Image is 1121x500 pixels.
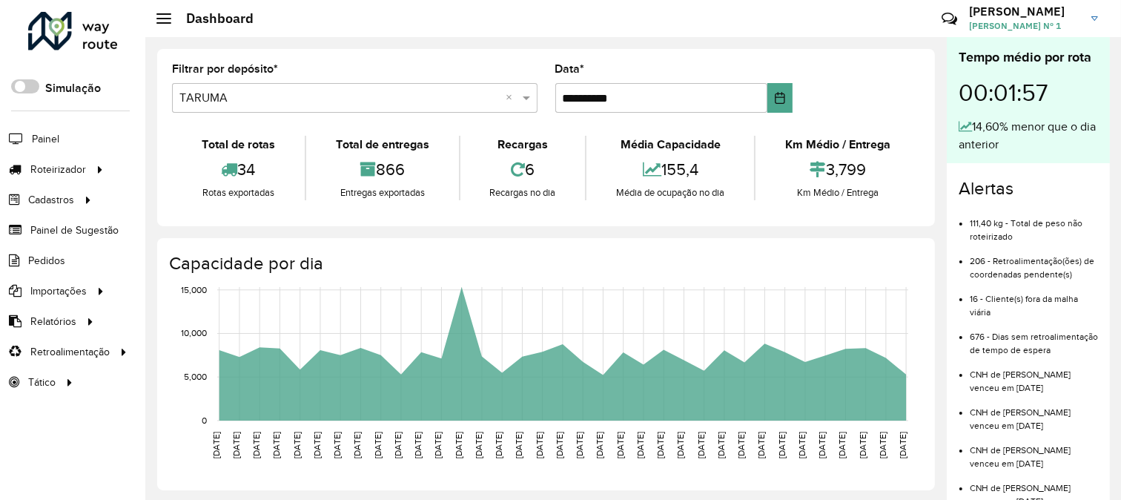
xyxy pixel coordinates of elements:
text: [DATE] [696,432,706,458]
text: 5,000 [184,372,207,381]
div: Recargas no dia [464,185,582,200]
span: Cadastros [28,192,74,208]
button: Choose Date [767,83,793,113]
div: Tempo médio por rota [959,47,1098,68]
a: Contato Rápido [933,3,965,35]
text: [DATE] [595,432,605,458]
text: [DATE] [312,432,322,458]
h4: Alertas [959,178,1098,200]
span: [PERSON_NAME] Nº 1 [969,19,1080,33]
span: Importações [30,283,87,299]
div: Total de entregas [310,136,455,154]
text: [DATE] [898,432,907,458]
text: [DATE] [858,432,867,458]
text: [DATE] [676,432,686,458]
span: Pedidos [28,253,65,269]
span: Relatórios [30,314,76,329]
li: 16 - Cliente(s) fora da malha viária [970,281,1098,319]
text: [DATE] [271,432,281,458]
text: [DATE] [736,432,746,458]
text: [DATE] [817,432,827,458]
li: CNH de [PERSON_NAME] venceu em [DATE] [970,432,1098,470]
div: 866 [310,154,455,185]
text: [DATE] [454,432,463,458]
span: Painel de Sugestão [30,223,119,238]
div: 14,60% menor que o dia anterior [959,118,1098,154]
div: 3,799 [759,154,916,185]
text: [DATE] [757,432,767,458]
span: Roteirizador [30,162,86,177]
label: Simulação [45,79,101,97]
div: Total de rotas [176,136,301,154]
div: Rotas exportadas [176,185,301,200]
text: [DATE] [251,432,261,458]
text: [DATE] [635,432,645,458]
text: [DATE] [797,432,807,458]
text: [DATE] [231,432,241,458]
text: [DATE] [211,432,221,458]
text: 0 [202,415,207,425]
text: [DATE] [413,432,423,458]
label: Data [555,60,585,78]
label: Filtrar por depósito [172,60,278,78]
span: Tático [28,375,56,390]
text: [DATE] [716,432,726,458]
span: Retroalimentação [30,344,110,360]
text: [DATE] [292,432,302,458]
div: Média Capacidade [590,136,750,154]
li: 206 - Retroalimentação(ões) de coordenadas pendente(s) [970,243,1098,281]
h4: Capacidade por dia [169,253,920,274]
div: 34 [176,154,301,185]
text: [DATE] [655,432,665,458]
div: 00:01:57 [959,68,1098,118]
li: 111,40 kg - Total de peso não roteirizado [970,205,1098,243]
li: CNH de [PERSON_NAME] venceu em [DATE] [970,395,1098,432]
text: 10,000 [181,329,207,338]
text: 15,000 [181,285,207,295]
text: [DATE] [838,432,847,458]
text: [DATE] [494,432,503,458]
div: Recargas [464,136,582,154]
text: [DATE] [777,432,787,458]
h2: Dashboard [171,10,254,27]
div: 155,4 [590,154,750,185]
li: 676 - Dias sem retroalimentação de tempo de espera [970,319,1098,357]
text: [DATE] [615,432,625,458]
div: Km Médio / Entrega [759,136,916,154]
div: 6 [464,154,582,185]
text: [DATE] [878,432,887,458]
text: [DATE] [373,432,383,458]
text: [DATE] [332,432,342,458]
text: [DATE] [393,432,403,458]
text: [DATE] [474,432,483,458]
text: [DATE] [352,432,362,458]
text: [DATE] [555,432,564,458]
text: [DATE] [575,432,584,458]
li: CNH de [PERSON_NAME] venceu em [DATE] [970,357,1098,395]
span: Clear all [506,89,519,107]
div: Km Médio / Entrega [759,185,916,200]
text: [DATE] [535,432,544,458]
div: Entregas exportadas [310,185,455,200]
h3: [PERSON_NAME] [969,4,1080,19]
text: [DATE] [433,432,443,458]
text: [DATE] [514,432,523,458]
div: Média de ocupação no dia [590,185,750,200]
span: Painel [32,131,59,147]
